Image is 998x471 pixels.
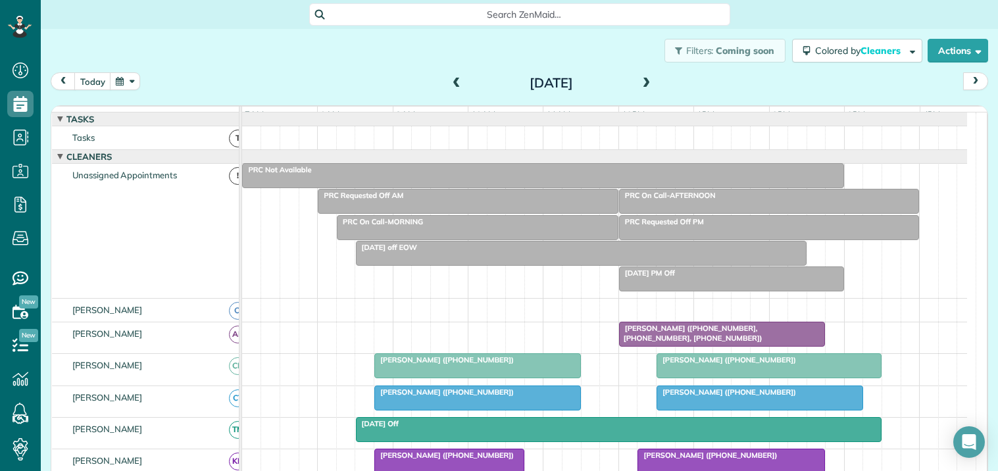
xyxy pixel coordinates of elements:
span: [PERSON_NAME] [70,455,145,466]
span: [DATE] Off [355,419,399,428]
span: [PERSON_NAME] ([PHONE_NUMBER]) [656,387,797,397]
div: Open Intercom Messenger [953,426,985,458]
span: CM [229,357,247,375]
span: 7am [242,109,266,120]
span: [DATE] off EOW [355,243,418,252]
span: PRC Not Available [241,165,312,174]
span: [DATE] PM Off [618,268,676,278]
span: Cleaners [861,45,903,57]
span: [PERSON_NAME] ([PHONE_NUMBER]) [374,387,514,397]
span: Colored by [815,45,905,57]
span: Tasks [70,132,97,143]
span: PRC On Call-AFTERNOON [618,191,716,200]
span: PRC Requested Off AM [317,191,404,200]
button: Actions [928,39,988,62]
span: 11am [543,109,573,120]
span: TM [229,421,247,439]
span: New [19,329,38,342]
span: PRC On Call-MORNING [336,217,424,226]
span: 1pm [694,109,717,120]
span: Coming soon [716,45,775,57]
span: 3pm [845,109,868,120]
span: 8am [318,109,342,120]
span: New [19,295,38,309]
span: [PERSON_NAME] [70,392,145,403]
span: 12pm [619,109,647,120]
span: CT [229,389,247,407]
span: [PERSON_NAME] ([PHONE_NUMBER], [PHONE_NUMBER], [PHONE_NUMBER]) [618,324,763,342]
span: PRC Requested Off PM [618,217,705,226]
span: KD [229,453,247,470]
span: [PERSON_NAME] ([PHONE_NUMBER]) [374,451,514,460]
h2: [DATE] [469,76,634,90]
span: [PERSON_NAME] [70,305,145,315]
button: next [963,72,988,90]
span: 4pm [920,109,943,120]
span: Tasks [64,114,97,124]
span: [PERSON_NAME] [70,424,145,434]
span: [PERSON_NAME] ([PHONE_NUMBER]) [374,355,514,364]
span: 9am [393,109,418,120]
span: Filters: [686,45,714,57]
button: prev [51,72,76,90]
button: Colored byCleaners [792,39,922,62]
span: 10am [468,109,498,120]
span: ! [229,167,247,185]
span: Unassigned Appointments [70,170,180,180]
button: today [74,72,111,90]
span: 2pm [770,109,793,120]
span: [PERSON_NAME] ([PHONE_NUMBER]) [656,355,797,364]
span: CJ [229,302,247,320]
span: [PERSON_NAME] ([PHONE_NUMBER]) [637,451,778,460]
span: T [229,130,247,147]
span: Cleaners [64,151,114,162]
span: [PERSON_NAME] [70,360,145,370]
span: [PERSON_NAME] [70,328,145,339]
span: AR [229,326,247,343]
